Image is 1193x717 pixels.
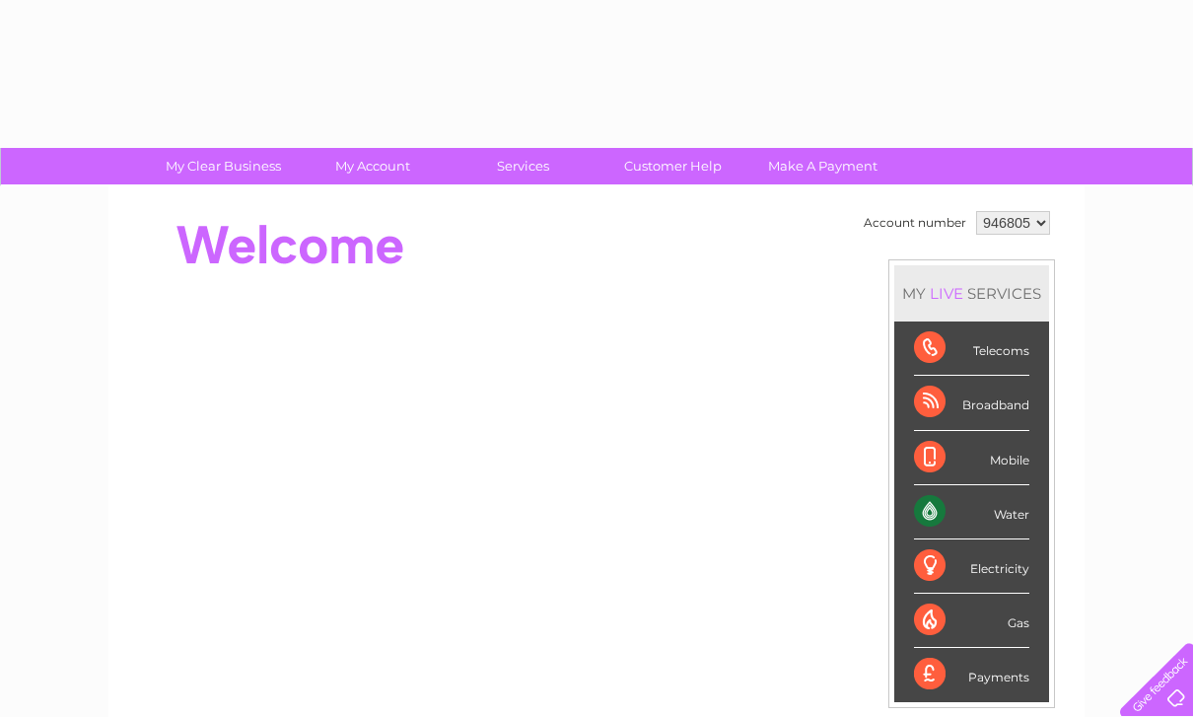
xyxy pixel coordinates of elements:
div: Telecoms [914,322,1029,376]
div: MY SERVICES [894,265,1049,322]
div: Mobile [914,431,1029,485]
a: Customer Help [592,148,754,184]
div: Water [914,485,1029,539]
div: Payments [914,648,1029,701]
a: Make A Payment [741,148,904,184]
div: Gas [914,594,1029,648]
div: Electricity [914,539,1029,594]
div: Broadband [914,376,1029,430]
a: My Account [292,148,455,184]
td: Account number [859,206,971,240]
div: LIVE [926,284,967,303]
a: Services [442,148,604,184]
a: My Clear Business [142,148,305,184]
